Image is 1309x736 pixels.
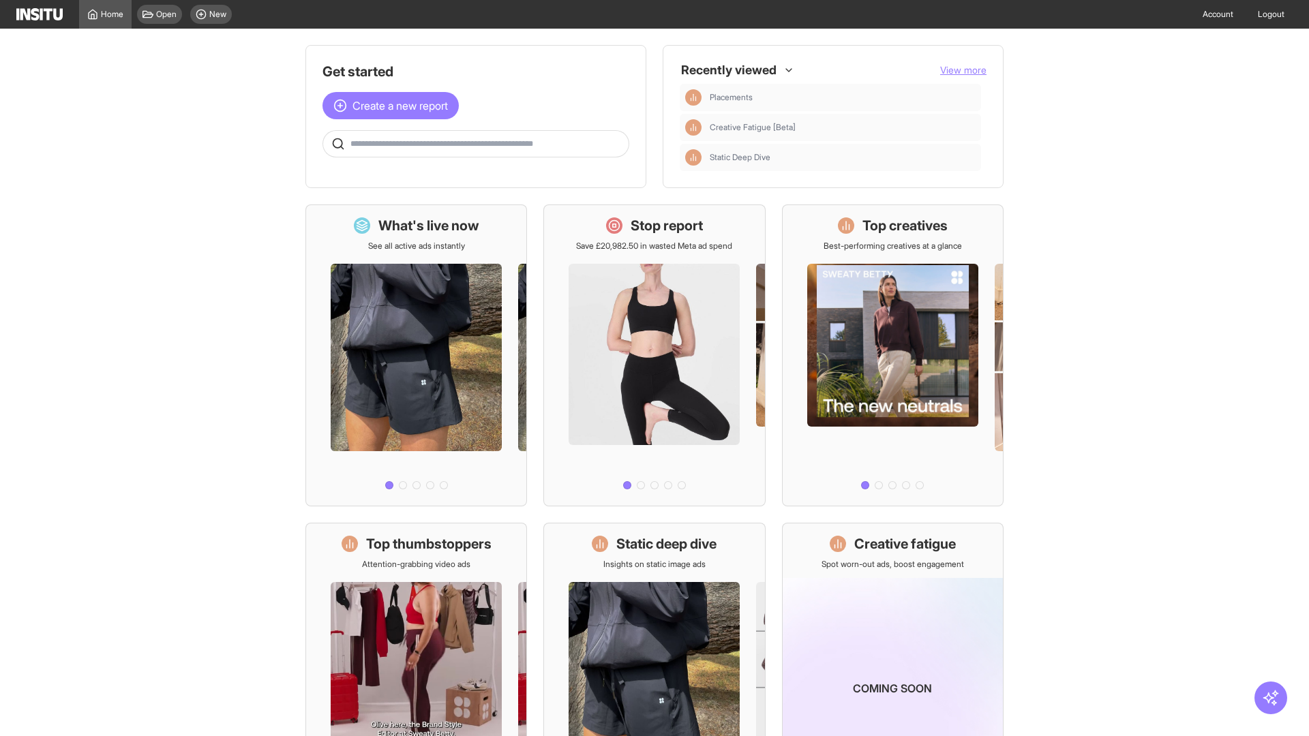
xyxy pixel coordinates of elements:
[368,241,465,251] p: See all active ads instantly
[710,92,753,103] span: Placements
[631,216,703,235] h1: Stop report
[710,122,976,133] span: Creative Fatigue [Beta]
[685,119,702,136] div: Insights
[322,62,629,81] h1: Get started
[156,9,177,20] span: Open
[940,64,987,76] span: View more
[824,241,962,251] p: Best-performing creatives at a glance
[576,241,732,251] p: Save £20,982.50 in wasted Meta ad spend
[322,92,459,119] button: Create a new report
[710,152,770,163] span: Static Deep Dive
[685,149,702,166] div: Insights
[616,534,717,553] h1: Static deep dive
[352,97,448,114] span: Create a new report
[710,152,976,163] span: Static Deep Dive
[543,204,765,506] a: Stop reportSave £20,982.50 in wasted Meta ad spend
[209,9,226,20] span: New
[603,559,706,570] p: Insights on static image ads
[710,122,796,133] span: Creative Fatigue [Beta]
[101,9,123,20] span: Home
[362,559,470,570] p: Attention-grabbing video ads
[940,63,987,77] button: View more
[710,92,976,103] span: Placements
[378,216,479,235] h1: What's live now
[685,89,702,106] div: Insights
[782,204,1004,506] a: Top creativesBest-performing creatives at a glance
[305,204,527,506] a: What's live nowSee all active ads instantly
[366,534,492,553] h1: Top thumbstoppers
[862,216,948,235] h1: Top creatives
[16,8,63,20] img: Logo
